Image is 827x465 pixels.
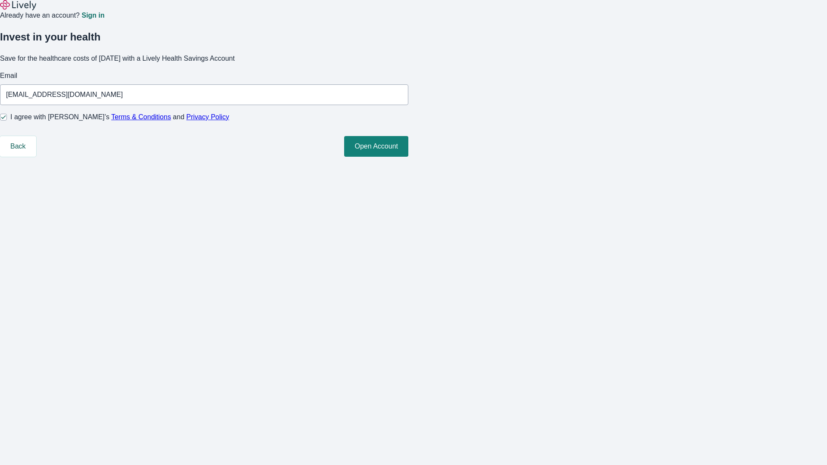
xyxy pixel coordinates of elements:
a: Sign in [81,12,104,19]
span: I agree with [PERSON_NAME]’s and [10,112,229,122]
a: Terms & Conditions [111,113,171,121]
button: Open Account [344,136,408,157]
a: Privacy Policy [187,113,230,121]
